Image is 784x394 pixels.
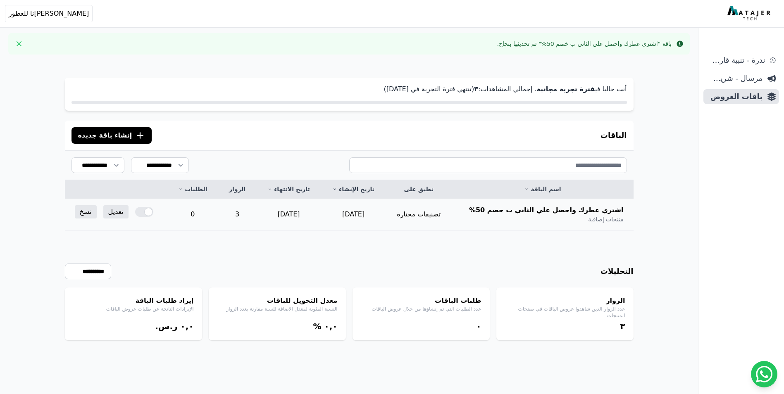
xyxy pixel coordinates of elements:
a: تعديل [103,205,129,218]
p: النسبة المئوية لمعدل الاضافة للسلة مقارنة بعدد الزوار [217,306,338,312]
h4: طلبات الباقات [361,296,481,306]
span: ندرة - تنبية قارب علي النفاذ [707,55,765,66]
div: ۰ [361,320,481,332]
button: [PERSON_NAME]نا للعطور [5,5,93,22]
td: [DATE] [321,199,386,230]
h4: معدل التحويل للباقات [217,296,338,306]
p: عدد الزوار الذين شاهدوا عروض الباقات في صفحات المنتجات [505,306,625,319]
a: تاريخ الإنشاء [331,185,376,193]
h3: الباقات [601,130,627,141]
td: تصنيفات مختارة [386,199,452,230]
bdi: ۰,۰ [324,321,337,331]
th: تطبق على [386,180,452,199]
span: ر.س. [155,321,177,331]
td: [DATE] [256,199,321,230]
p: عدد الطلبات التي تم إنشاؤها من خلال عروض الباقات [361,306,481,312]
p: أنت حاليا في . إجمالي المشاهدات: (تنتهي فترة التجربة في [DATE]) [71,84,627,94]
p: الإيرادات الناتجة عن طلبات عروض الباقات [73,306,194,312]
span: % [313,321,321,331]
img: MatajerTech Logo [727,6,772,21]
div: ۳ [505,320,625,332]
th: الزوار [218,180,256,199]
span: منتجات إضافية [588,215,623,223]
strong: فترة تجربة مجانية [536,85,595,93]
a: اسم الباقة [462,185,623,193]
h3: التحليلات [601,266,634,277]
span: مرسال - شريط دعاية [707,73,763,84]
td: 3 [218,199,256,230]
a: الطلبات [177,185,208,193]
td: 0 [167,199,218,230]
span: إنشاء باقة جديدة [78,131,132,140]
strong: ۳ [474,85,478,93]
span: [PERSON_NAME]نا للعطور [9,9,89,19]
span: اشتري عطرك واحصل علي الثاني ب خصم 50% [469,205,624,215]
h4: إيراد طلبات الباقة [73,296,194,306]
button: إنشاء باقة جديدة [71,127,152,144]
bdi: ۰,۰ [180,321,193,331]
button: Close [12,37,26,50]
h4: الزوار [505,296,625,306]
a: نسخ [75,205,97,218]
a: تاريخ الانتهاء [266,185,311,193]
div: باقة "اشتري عطرك واحصل علي الثاني ب خصم 50%" تم تحديثها بنجاح. [497,40,672,48]
span: باقات العروض [707,91,763,102]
